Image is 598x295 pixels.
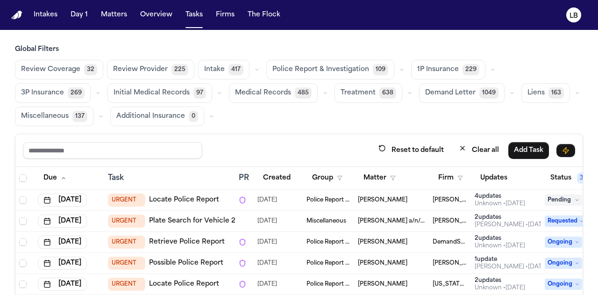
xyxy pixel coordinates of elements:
[556,144,575,157] button: Immediate Task
[113,65,168,74] span: Review Provider
[479,87,498,99] span: 1049
[373,64,388,75] span: 109
[295,87,312,99] span: 485
[84,64,97,75] span: 32
[67,7,92,23] button: Day 1
[463,64,479,75] span: 229
[453,142,505,159] button: Clear all
[204,65,225,74] span: Intake
[228,64,243,75] span: 417
[229,83,318,103] button: Medical Records485
[11,11,22,20] a: Home
[341,88,376,98] span: Treatment
[244,7,284,23] button: The Flock
[68,87,85,99] span: 269
[417,65,459,74] span: 1P Insurance
[97,7,131,23] button: Matters
[411,60,485,79] button: 1P Insurance229
[72,111,87,122] span: 137
[182,7,206,23] button: Tasks
[198,60,249,79] button: Intake417
[171,64,188,75] span: 225
[15,83,91,103] button: 3P Insurance269
[425,88,476,98] span: Demand Letter
[527,88,545,98] span: Liens
[521,83,570,103] button: Liens163
[21,88,64,98] span: 3P Insurance
[548,87,564,99] span: 163
[114,88,190,98] span: Initial Medical Records
[379,87,396,99] span: 638
[136,7,176,23] button: Overview
[266,60,394,79] button: Police Report & Investigation109
[272,65,369,74] span: Police Report & Investigation
[235,88,291,98] span: Medical Records
[193,87,206,99] span: 97
[110,107,204,126] button: Additional Insurance0
[189,111,198,122] span: 0
[508,142,549,159] button: Add Task
[419,83,505,103] button: Demand Letter1049
[335,83,402,103] button: Treatment638
[21,65,80,74] span: Review Coverage
[212,7,238,23] button: Firms
[116,112,185,121] span: Additional Insurance
[373,142,449,159] button: Reset to default
[15,45,583,54] h3: Global Filters
[21,112,69,121] span: Miscellaneous
[30,7,61,23] button: Intakes
[11,11,22,20] img: Finch Logo
[15,107,93,126] button: Miscellaneous137
[107,83,212,103] button: Initial Medical Records97
[15,60,103,79] button: Review Coverage32
[107,60,194,79] button: Review Provider225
